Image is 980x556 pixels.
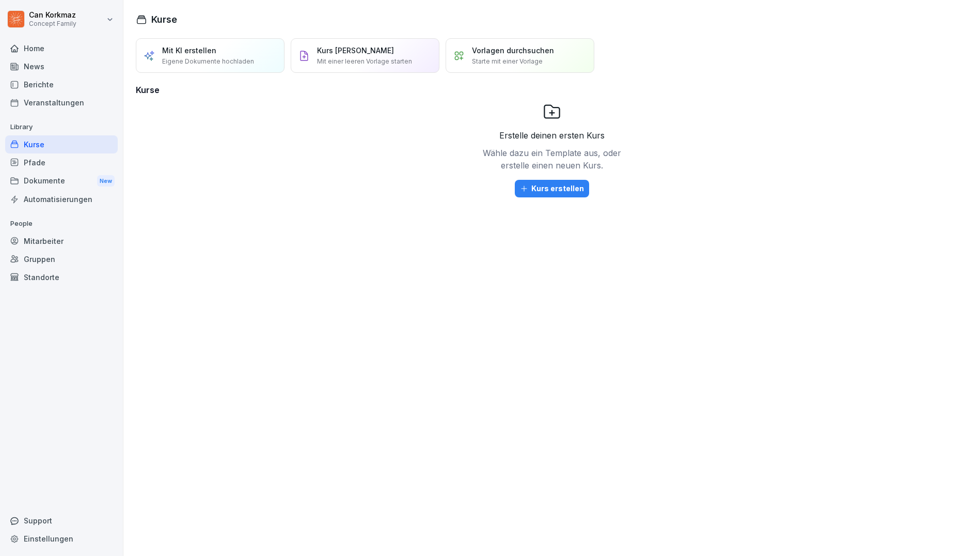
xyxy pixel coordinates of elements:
[162,45,216,56] p: Mit KI erstellen
[5,250,118,268] a: Gruppen
[472,45,554,56] p: Vorlagen durchsuchen
[5,215,118,232] p: People
[5,153,118,172] a: Pfade
[5,530,118,548] a: Einstellungen
[317,57,412,66] p: Mit einer leeren Vorlage starten
[480,147,624,172] p: Wähle dazu ein Template aus, oder erstelle einen neuen Kurs.
[136,84,968,96] h3: Kurse
[5,119,118,135] p: Library
[5,39,118,57] a: Home
[5,172,118,191] div: Dokumente
[5,135,118,153] a: Kurse
[317,45,394,56] p: Kurs [PERSON_NAME]
[5,190,118,208] a: Automatisierungen
[472,57,543,66] p: Starte mit einer Vorlage
[5,232,118,250] a: Mitarbeiter
[5,172,118,191] a: DokumenteNew
[5,94,118,112] a: Veranstaltungen
[5,512,118,530] div: Support
[162,57,254,66] p: Eigene Dokumente hochladen
[515,180,589,197] button: Kurs erstellen
[29,20,76,27] p: Concept Family
[5,57,118,75] a: News
[151,12,177,26] h1: Kurse
[5,268,118,286] a: Standorte
[520,183,584,194] div: Kurs erstellen
[5,75,118,94] a: Berichte
[29,11,76,20] p: Can Korkmaz
[499,129,605,142] p: Erstelle deinen ersten Kurs
[97,175,115,187] div: New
